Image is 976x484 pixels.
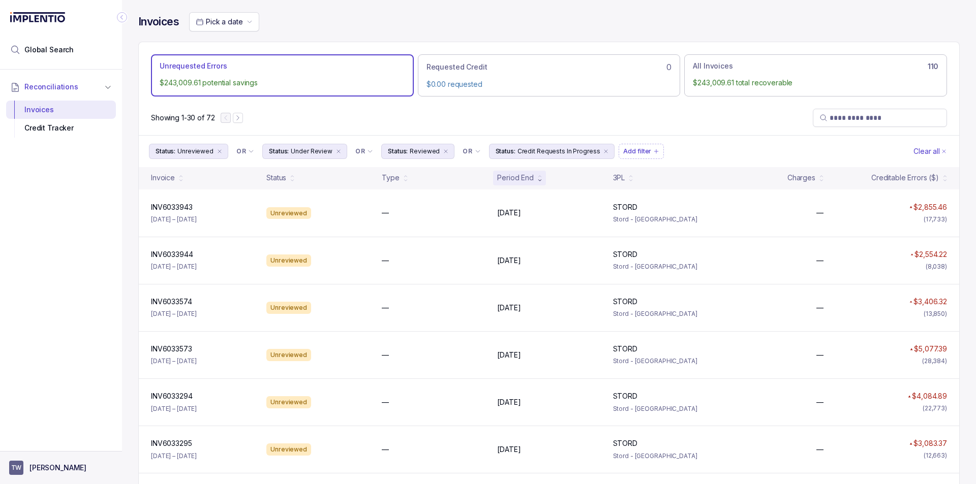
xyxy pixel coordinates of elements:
button: Filter Chip Connector undefined [351,144,377,158]
p: [DATE] [497,303,521,313]
button: Filter Chip Credit Requests In Progress [489,144,615,159]
div: (13,850) [924,309,947,319]
button: Clear Filters [911,144,949,159]
p: [PERSON_NAME] [29,463,86,473]
p: $3,406.32 [913,297,947,307]
p: [DATE] – [DATE] [151,262,197,272]
span: User initials [9,461,23,475]
p: — [382,208,389,218]
img: red pointer upwards [909,442,912,445]
li: Filter Chip Connector undefined [463,147,480,155]
p: — [382,397,389,407]
h6: 110 [928,62,938,71]
p: STORD [613,344,637,354]
p: Clear all [913,146,940,156]
span: Reconciliations [24,82,78,92]
div: remove content [216,147,224,155]
div: Credit Tracker [14,119,108,137]
button: Filter Chip Add filter [619,144,664,159]
p: [DATE] – [DATE] [151,214,197,224]
p: $5,077.39 [914,344,947,354]
p: — [382,255,389,266]
p: $3,083.37 [913,438,947,448]
p: $243,009.61 potential savings [160,78,405,88]
ul: Filter Group [149,144,911,159]
p: OR [236,147,246,155]
button: Filter Chip Unreviewed [149,144,228,159]
p: [DATE] [497,255,521,266]
div: remove content [602,147,610,155]
div: Charges [787,173,815,183]
p: [DATE] [497,350,521,360]
li: Filter Chip Under Review [262,144,347,159]
p: INV6033295 [151,438,192,448]
div: 3PL [613,173,625,183]
p: STORD [613,297,637,307]
p: STORD [613,202,637,212]
p: — [816,397,823,407]
div: Type [382,173,399,183]
p: — [816,303,823,313]
p: [DATE] [497,208,521,218]
p: Stord - [GEOGRAPHIC_DATA] [613,451,716,461]
p: $0.00 requested [426,79,672,89]
div: (12,663) [924,450,947,461]
p: — [382,303,389,313]
p: INV6033944 [151,249,193,260]
p: [DATE] – [DATE] [151,404,197,414]
div: Unreviewed [266,207,311,219]
div: remove content [334,147,343,155]
p: Stord - [GEOGRAPHIC_DATA] [613,262,716,272]
span: Global Search [24,45,74,55]
div: Unreviewed [266,396,311,408]
p: OR [463,147,472,155]
div: (28,384) [922,356,947,366]
p: — [382,350,389,360]
button: Filter Chip Reviewed [381,144,454,159]
div: Unreviewed [266,443,311,456]
p: STORD [613,438,637,448]
p: [DATE] – [DATE] [151,309,197,319]
p: Status: [269,146,289,156]
p: — [816,444,823,455]
div: Invoice [151,173,175,183]
img: red pointer upwards [909,206,912,208]
p: INV6033943 [151,202,193,212]
p: [DATE] – [DATE] [151,451,197,461]
img: red pointer upwards [910,253,913,256]
p: Stord - [GEOGRAPHIC_DATA] [613,404,716,414]
p: Reviewed [410,146,440,156]
p: — [816,208,823,218]
p: Stord - [GEOGRAPHIC_DATA] [613,214,716,224]
p: Stord - [GEOGRAPHIC_DATA] [613,309,716,319]
p: Credit Requests In Progress [517,146,600,156]
p: INV6033574 [151,297,192,307]
div: (8,038) [926,262,947,272]
div: (17,733) [924,214,947,224]
search: Date Range Picker [196,17,242,27]
ul: Action Tab Group [151,54,947,96]
p: Requested Credit [426,62,487,72]
p: Status: [156,146,175,156]
h4: Invoices [138,15,179,29]
button: Next Page [233,113,243,123]
p: $2,554.22 [914,249,947,260]
button: User initials[PERSON_NAME] [9,461,113,475]
p: Unreviewed [177,146,213,156]
p: STORD [613,249,637,260]
img: red pointer upwards [908,395,911,398]
p: — [816,350,823,360]
div: Remaining page entries [151,113,215,123]
p: Status: [496,146,515,156]
p: [DATE] [497,444,521,455]
img: red pointer upwards [910,348,913,350]
p: Stord - [GEOGRAPHIC_DATA] [613,356,716,366]
p: Status: [388,146,408,156]
div: Invoices [14,101,108,119]
div: Reconciliations [6,99,116,140]
div: Unreviewed [266,349,311,361]
div: Status [266,173,286,183]
li: Filter Chip Connector undefined [355,147,373,155]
